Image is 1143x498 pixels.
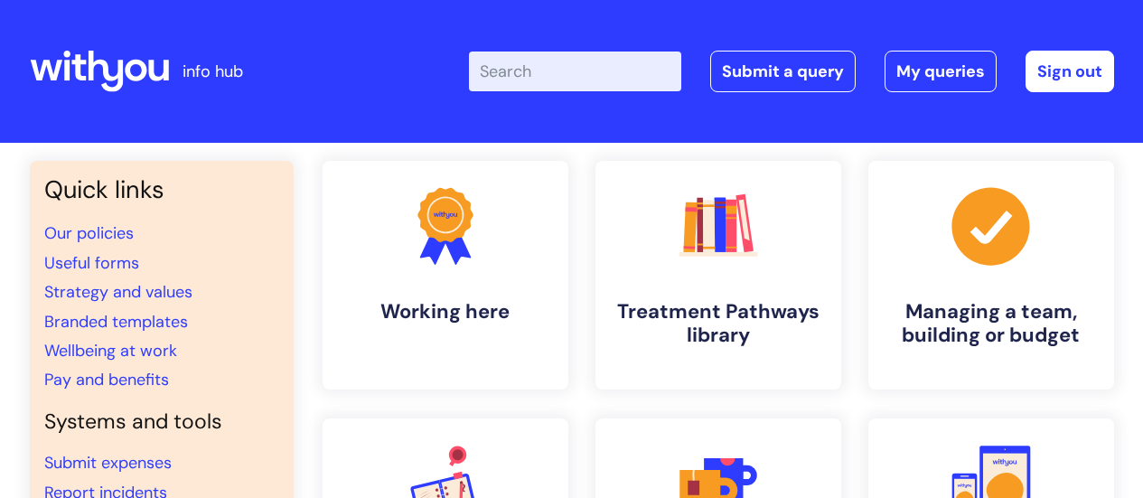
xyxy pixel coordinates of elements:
h4: Systems and tools [44,409,279,435]
a: Branded templates [44,311,188,333]
a: Useful forms [44,252,139,274]
a: Sign out [1026,51,1114,92]
a: Submit a query [710,51,856,92]
h4: Working here [337,300,554,324]
h4: Managing a team, building or budget [883,300,1100,348]
a: Managing a team, building or budget [868,161,1114,390]
input: Search [469,52,681,91]
a: Working here [323,161,568,390]
a: Wellbeing at work [44,340,177,362]
div: | - [469,51,1114,92]
a: Submit expenses [44,452,172,474]
h4: Treatment Pathways library [610,300,827,348]
a: Treatment Pathways library [595,161,841,390]
p: info hub [183,57,243,86]
a: Our policies [44,222,134,244]
a: Strategy and values [44,281,192,303]
h3: Quick links [44,175,279,204]
a: Pay and benefits [44,369,169,390]
a: My queries [885,51,997,92]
